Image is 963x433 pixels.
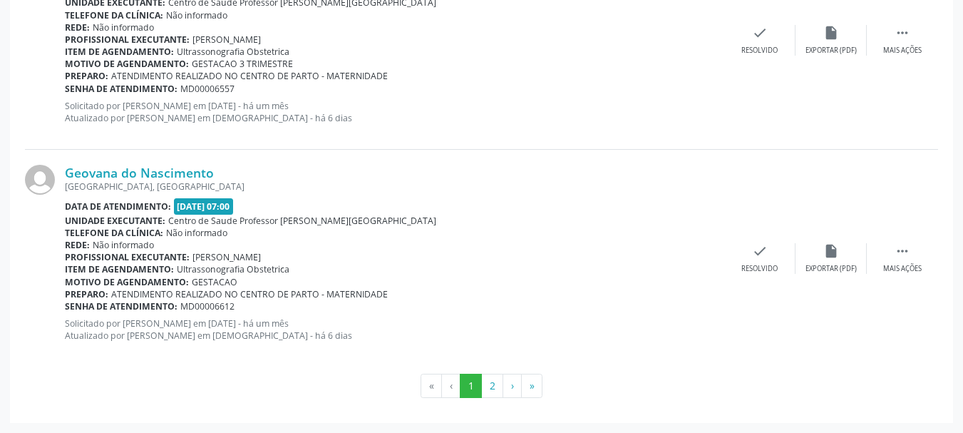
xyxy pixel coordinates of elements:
[65,263,174,275] b: Item de agendamento:
[65,34,190,46] b: Profissional executante:
[65,58,189,70] b: Motivo de agendamento:
[174,198,234,215] span: [DATE] 07:00
[460,374,482,398] button: Go to page 1
[65,317,724,342] p: Solicitado por [PERSON_NAME] em [DATE] - há um mês Atualizado por [PERSON_NAME] em [DEMOGRAPHIC_D...
[823,243,839,259] i: insert_drive_file
[65,180,724,193] div: [GEOGRAPHIC_DATA], [GEOGRAPHIC_DATA]
[65,300,177,312] b: Senha de atendimento:
[65,46,174,58] b: Item de agendamento:
[192,251,261,263] span: [PERSON_NAME]
[823,25,839,41] i: insert_drive_file
[180,300,235,312] span: MD00006612
[65,276,189,288] b: Motivo de agendamento:
[805,264,857,274] div: Exportar (PDF)
[65,9,163,21] b: Telefone da clínica:
[741,46,778,56] div: Resolvido
[177,263,289,275] span: Ultrassonografia Obstetrica
[25,374,938,398] ul: Pagination
[65,215,165,227] b: Unidade executante:
[65,251,190,263] b: Profissional executante:
[65,288,108,300] b: Preparo:
[192,58,293,70] span: GESTACAO 3 TRIMESTRE
[65,83,177,95] b: Senha de atendimento:
[65,21,90,34] b: Rede:
[65,227,163,239] b: Telefone da clínica:
[895,243,910,259] i: 
[65,239,90,251] b: Rede:
[481,374,503,398] button: Go to page 2
[883,264,922,274] div: Mais ações
[180,83,235,95] span: MD00006557
[192,276,237,288] span: GESTACAO
[752,243,768,259] i: check
[65,200,171,213] b: Data de atendimento:
[93,239,154,251] span: Não informado
[166,9,227,21] span: Não informado
[741,264,778,274] div: Resolvido
[752,25,768,41] i: check
[177,46,289,58] span: Ultrassonografia Obstetrica
[111,288,388,300] span: ATENDIMENTO REALIZADO NO CENTRO DE PARTO - MATERNIDADE
[521,374,542,398] button: Go to last page
[111,70,388,82] span: ATENDIMENTO REALIZADO NO CENTRO DE PARTO - MATERNIDADE
[25,165,55,195] img: img
[65,100,724,124] p: Solicitado por [PERSON_NAME] em [DATE] - há um mês Atualizado por [PERSON_NAME] em [DEMOGRAPHIC_D...
[895,25,910,41] i: 
[503,374,522,398] button: Go to next page
[166,227,227,239] span: Não informado
[65,165,214,180] a: Geovana do Nascimento
[93,21,154,34] span: Não informado
[192,34,261,46] span: [PERSON_NAME]
[65,70,108,82] b: Preparo:
[168,215,436,227] span: Centro de Saude Professor [PERSON_NAME][GEOGRAPHIC_DATA]
[883,46,922,56] div: Mais ações
[805,46,857,56] div: Exportar (PDF)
